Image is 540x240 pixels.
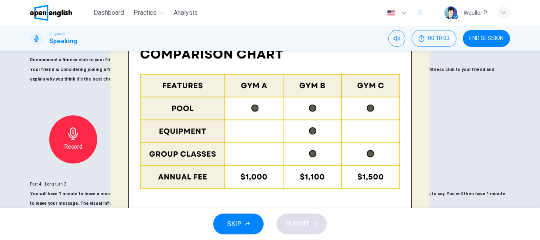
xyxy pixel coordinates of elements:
img: en [386,10,396,16]
h6: Record [64,142,82,151]
div: Hide [412,30,456,47]
a: OpenEnglish logo [30,5,90,21]
button: Analysis [170,6,201,20]
button: Practice [130,6,167,20]
button: SKIP [213,214,264,234]
span: Analysis [174,8,198,18]
span: Dashboard [94,8,124,18]
span: SKIP [227,218,242,230]
button: END SESSION [463,30,510,47]
img: Profile picture [444,6,457,19]
span: END SESSION [469,35,504,42]
span: 00:10:03 [428,35,450,42]
span: Practice [134,8,157,18]
img: OpenEnglish logo [30,5,72,21]
button: 00:10:03 [412,30,456,47]
button: Dashboard [90,6,127,20]
div: Weuller P. [464,8,488,18]
h1: Speaking [49,36,77,46]
div: Mute [388,30,405,47]
button: Record [49,115,97,163]
span: Linguaskill [49,31,69,36]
